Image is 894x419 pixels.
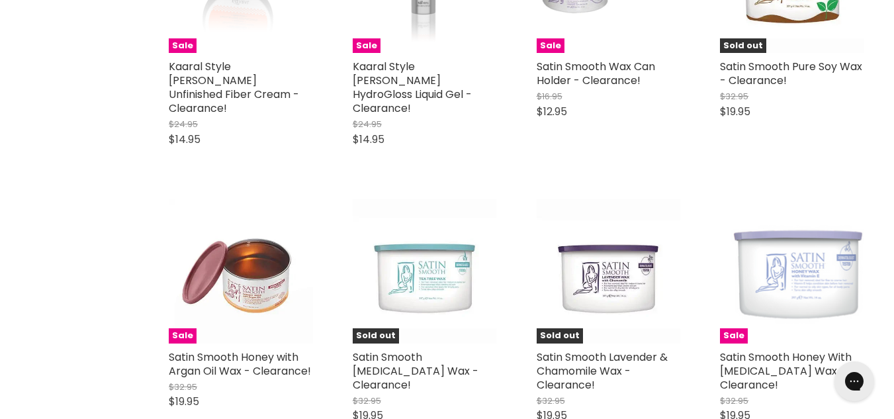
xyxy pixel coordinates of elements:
a: Satin Smooth Honey with Argan Oil Wax - Clearance!Sale [169,199,313,344]
a: Satin Smooth [MEDICAL_DATA] Wax - Clearance! [353,349,478,393]
span: Sold out [353,328,399,344]
img: Satin Smooth Honey with Argan Oil Wax - Clearance! [169,199,313,344]
a: Satin Smooth Pure Soy Wax - Clearance! [720,59,862,88]
span: $32.95 [720,90,748,103]
span: Sale [537,38,564,54]
a: Kaaral Style [PERSON_NAME] Unfinished Fiber Cream - Clearance! [169,59,299,116]
iframe: Gorgias live chat messenger [828,357,881,406]
span: $19.95 [720,104,750,119]
span: $14.95 [169,132,201,147]
span: $32.95 [169,381,197,393]
span: Sale [169,328,197,344]
span: $24.95 [169,118,198,130]
span: Sale [169,38,197,54]
img: Satin Smooth Lavender & Chamomile Wax - Clearance! [537,199,681,344]
span: $32.95 [537,395,565,407]
a: Satin Smooth Lavender & Chamomile Wax - Clearance! [537,349,668,393]
span: $16.95 [537,90,562,103]
a: Satin Smooth Tea Tree Wax - Clearance!Sold out [353,199,497,344]
span: $12.95 [537,104,567,119]
a: Kaaral Style [PERSON_NAME] HydroGloss Liquid Gel - Clearance! [353,59,472,116]
img: Satin Smooth Honey With Vitamin E Wax - Clearance! [720,218,864,324]
span: Sale [720,328,748,344]
span: $32.95 [720,395,748,407]
a: Satin Smooth Honey with Argan Oil Wax - Clearance! [169,349,311,379]
a: Satin Smooth Wax Can Holder - Clearance! [537,59,655,88]
span: $14.95 [353,132,384,147]
a: Satin Smooth Honey With [MEDICAL_DATA] Wax - Clearance! [720,349,852,393]
span: $32.95 [353,395,381,407]
a: Satin Smooth Lavender & Chamomile Wax - Clearance!Sold out [537,199,681,344]
span: $19.95 [169,394,199,409]
img: Satin Smooth Tea Tree Wax - Clearance! [353,199,497,344]
a: Satin Smooth Honey With Vitamin E Wax - Clearance!Sale [720,199,864,344]
span: $24.95 [353,118,382,130]
span: Sold out [537,328,583,344]
span: Sold out [720,38,766,54]
span: Sale [353,38,380,54]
